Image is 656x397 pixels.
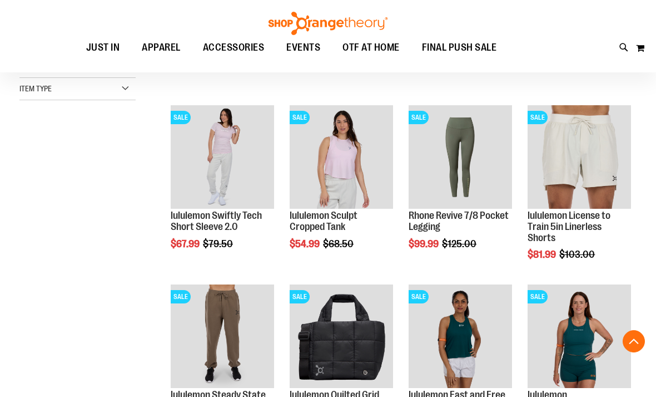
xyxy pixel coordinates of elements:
[86,35,120,60] span: JUST IN
[409,290,429,303] span: SALE
[528,290,548,303] span: SALE
[409,105,512,210] a: Rhone Revive 7/8 Pocket LeggingSALE
[403,100,518,277] div: product
[528,105,631,210] a: lululemon License to Train 5in Linerless ShortsSALE
[290,111,310,124] span: SALE
[623,330,645,352] button: Back To Top
[559,249,597,260] span: $103.00
[409,111,429,124] span: SALE
[290,238,321,249] span: $54.99
[171,285,274,388] img: lululemon Steady State Jogger
[409,210,509,232] a: Rhone Revive 7/8 Pocket Legging
[131,35,192,61] a: APPAREL
[165,100,280,277] div: product
[75,35,131,61] a: JUST IN
[290,290,310,303] span: SALE
[528,210,610,243] a: lululemon License to Train 5in Linerless Shorts
[171,285,274,390] a: lululemon Steady State JoggerSALE
[323,238,355,249] span: $68.50
[409,238,440,249] span: $99.99
[275,35,331,61] a: EVENTS
[290,105,393,209] img: lululemon Sculpt Cropped Tank
[290,285,393,388] img: lululemon Quilted Grid Crossbody
[409,285,512,388] img: Main view of 2024 August lululemon Fast and Free Race Length Tank
[286,35,320,60] span: EVENTS
[442,238,478,249] span: $125.00
[171,238,201,249] span: $67.99
[528,249,558,260] span: $81.99
[171,290,191,303] span: SALE
[290,285,393,390] a: lululemon Quilted Grid CrossbodySALE
[331,35,411,61] a: OTF AT HOME
[171,111,191,124] span: SALE
[267,12,389,35] img: Shop Orangetheory
[409,285,512,390] a: Main view of 2024 August lululemon Fast and Free Race Length TankSALE
[528,285,631,388] img: lululemon Wunder Train Racerback Tank
[171,105,274,210] a: lululemon Swiftly Tech Short Sleeve 2.0SALE
[290,105,393,210] a: lululemon Sculpt Cropped TankSALE
[203,35,265,60] span: ACCESSORIES
[142,35,181,60] span: APPAREL
[284,100,399,277] div: product
[19,84,52,93] span: Item Type
[290,210,357,232] a: lululemon Sculpt Cropped Tank
[528,105,631,209] img: lululemon License to Train 5in Linerless Shorts
[342,35,400,60] span: OTF AT HOME
[203,238,235,249] span: $79.50
[192,35,276,61] a: ACCESSORIES
[528,285,631,390] a: lululemon Wunder Train Racerback TankSALE
[522,100,637,288] div: product
[528,111,548,124] span: SALE
[422,35,497,60] span: FINAL PUSH SALE
[171,105,274,209] img: lululemon Swiftly Tech Short Sleeve 2.0
[171,210,262,232] a: lululemon Swiftly Tech Short Sleeve 2.0
[411,35,508,60] a: FINAL PUSH SALE
[409,105,512,209] img: Rhone Revive 7/8 Pocket Legging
